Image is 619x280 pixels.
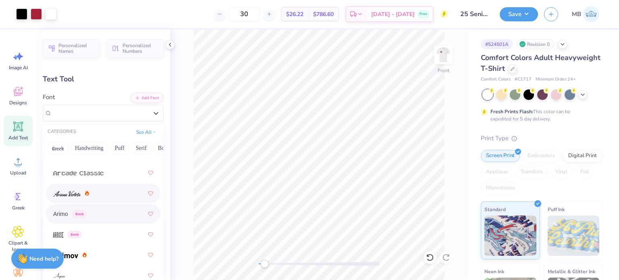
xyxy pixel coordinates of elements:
img: Asimov [53,253,78,258]
div: Accessibility label [260,260,268,268]
span: # C1717 [515,76,532,83]
span: Greek [68,231,81,238]
div: Revision 0 [517,39,554,49]
span: Standard [484,205,506,214]
div: Front [438,67,449,74]
span: Free [420,11,427,17]
span: Metallic & Glitter Ink [548,267,595,276]
div: Rhinestones [481,182,520,194]
button: Save [500,7,538,21]
span: Personalized Names [58,43,95,54]
div: Foil [575,166,594,178]
span: Comfort Colors Adult Heavyweight T-Shirt [481,53,600,73]
div: Applique [481,166,513,178]
div: Print Type [481,134,603,143]
input: – – [228,7,260,21]
button: Personalized Names [43,39,100,58]
img: Ariana Violeta [53,191,81,197]
span: $26.22 [286,10,303,19]
div: Embroidery [522,150,561,162]
span: [DATE] - [DATE] [371,10,415,19]
img: Marianne Bagtang [583,6,599,22]
span: Upload [10,170,26,176]
div: Screen Print [481,150,520,162]
strong: Fresh Prints Flash: [490,108,533,115]
div: Transfers [515,166,548,178]
img: Standard [484,216,536,256]
span: Minimum Order: 24 + [536,76,576,83]
span: Designs [9,100,27,106]
img: Arrose [53,232,63,238]
img: Front [435,47,451,63]
div: Vinyl [550,166,573,178]
button: Personalized Numbers [107,39,164,58]
button: Puff [110,142,129,155]
label: Font [43,93,55,102]
span: Neon Ink [484,267,504,276]
span: Comfort Colors [481,76,511,83]
div: # 524501A [481,39,513,49]
button: See All [134,128,159,136]
button: Serif [131,142,151,155]
input: Untitled Design [454,6,494,22]
strong: Need help? [29,255,58,263]
button: Bold [154,142,173,155]
a: MB [568,6,603,22]
span: $786.60 [313,10,334,19]
button: Add Font [131,93,164,103]
span: Add Text [8,135,28,141]
img: Arcade Classic [53,170,104,176]
span: Greek [73,210,86,218]
img: Aspire [53,273,65,279]
div: CATEGORIES [48,129,76,135]
span: Arimo [53,210,68,218]
div: This color can be expedited for 5 day delivery. [490,108,590,122]
button: Greek [48,142,68,155]
span: Clipart & logos [5,240,31,253]
img: Puff Ink [548,216,600,256]
div: Digital Print [563,150,602,162]
span: Image AI [9,64,28,71]
div: Text Tool [43,74,164,85]
button: Handwriting [71,142,108,155]
span: Puff Ink [548,205,565,214]
span: Personalized Numbers [123,43,159,54]
span: Greek [12,205,25,211]
span: MB [572,10,581,19]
